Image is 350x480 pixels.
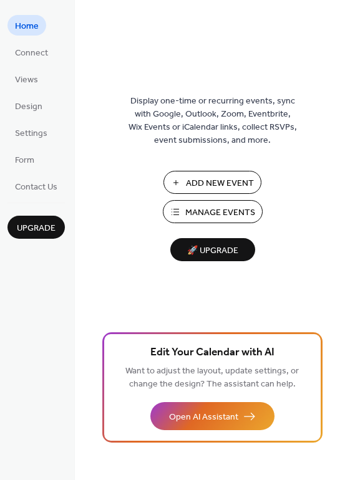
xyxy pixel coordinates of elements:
span: Upgrade [17,222,56,235]
span: Home [15,20,39,33]
a: Connect [7,42,56,62]
span: Want to adjust the layout, update settings, or change the design? The assistant can help. [125,363,299,393]
button: Upgrade [7,216,65,239]
a: Form [7,149,42,170]
a: Home [7,15,46,36]
a: Views [7,69,46,89]
span: Design [15,100,42,113]
span: Views [15,74,38,87]
button: Add New Event [163,171,261,194]
a: Settings [7,122,55,143]
a: Contact Us [7,176,65,196]
span: Contact Us [15,181,57,194]
a: Design [7,95,50,116]
button: 🚀 Upgrade [170,238,255,261]
button: Open AI Assistant [150,402,275,430]
span: Edit Your Calendar with AI [150,344,275,362]
span: Manage Events [185,206,255,219]
span: Display one-time or recurring events, sync with Google, Outlook, Zoom, Eventbrite, Wix Events or ... [129,95,297,147]
span: Connect [15,47,48,60]
span: 🚀 Upgrade [178,242,248,259]
button: Manage Events [163,200,263,223]
span: Open AI Assistant [169,411,238,424]
span: Settings [15,127,47,140]
span: Form [15,154,34,167]
span: Add New Event [186,177,254,190]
